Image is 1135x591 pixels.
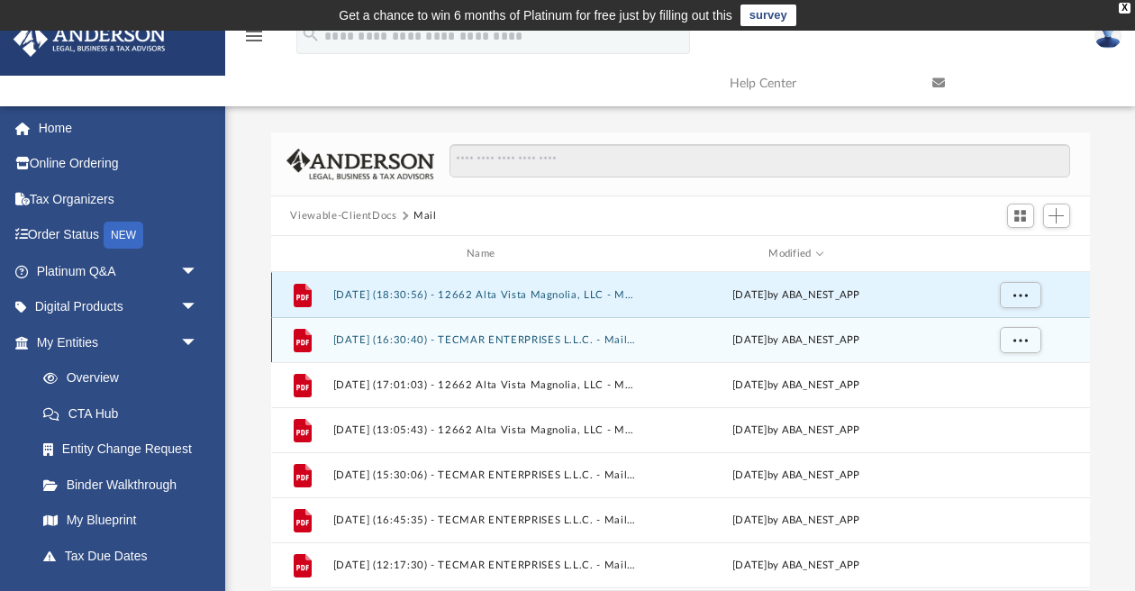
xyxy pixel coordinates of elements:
img: Anderson Advisors Platinum Portal [8,22,171,57]
a: Entity Change Request [25,432,225,468]
div: Name [331,246,636,262]
button: [DATE] (13:05:43) - 12662 Alta Vista Magnolia, LLC - Mail from [GEOGRAPHIC_DATA]pdf [332,424,636,436]
a: Home [13,110,225,146]
button: Switch to Grid View [1007,204,1034,229]
a: Digital Productsarrow_drop_down [13,289,225,325]
a: Help Center [716,48,919,119]
div: close [1119,3,1130,14]
span: arrow_drop_down [180,289,216,326]
a: Tax Due Dates [25,538,225,574]
a: Order StatusNEW [13,217,225,254]
div: Modified [643,246,948,262]
div: NEW [104,222,143,249]
a: My Blueprint [25,503,216,539]
a: Tax Organizers [13,181,225,217]
span: arrow_drop_down [180,324,216,361]
div: [DATE] by ABA_NEST_APP [644,332,948,349]
a: Platinum Q&Aarrow_drop_down [13,253,225,289]
a: menu [243,34,265,47]
a: survey [740,5,796,26]
a: Online Ordering [13,146,225,182]
button: More options [999,282,1040,309]
a: Overview [25,360,225,396]
button: [DATE] (16:45:35) - TECMAR ENTERPRISES L.L.C. - Mail from [PERSON_NAME][GEOGRAPHIC_DATA]pdf [332,514,636,526]
div: [DATE] by ABA_NEST_APP [644,468,948,484]
button: [DATE] (17:01:03) - 12662 Alta Vista Magnolia, LLC - Mail from ALTA VISTA MAGNOLIA LLC.pdf [332,379,636,391]
button: [DATE] (16:30:40) - TECMAR ENTERPRISES L.L.C. - Mail from [PERSON_NAME][GEOGRAPHIC_DATA]pdf [332,334,636,346]
input: Search files and folders [449,144,1069,178]
div: Get a chance to win 6 months of Platinum for free just by filling out this [339,5,732,26]
div: [DATE] by ABA_NEST_APP [644,423,948,439]
img: User Pic [1094,23,1121,49]
i: search [301,24,321,44]
button: Viewable-ClientDocs [290,208,396,224]
i: menu [243,25,265,47]
div: id [956,246,1082,262]
span: arrow_drop_down [180,253,216,290]
button: [DATE] (18:30:56) - 12662 Alta Vista Magnolia, LLC - Mail.pdf [332,289,636,301]
div: [DATE] by ABA_NEST_APP [644,558,948,574]
div: [DATE] by ABA_NEST_APP [644,513,948,529]
button: [DATE] (12:17:30) - TECMAR ENTERPRISES L.L.C. - Mail from [PERSON_NAME][GEOGRAPHIC_DATA]pdf [332,559,636,571]
a: My Entitiesarrow_drop_down [13,324,225,360]
div: [DATE] by ABA_NEST_APP [644,287,948,304]
div: grid [271,272,1090,591]
div: id [278,246,323,262]
button: Add [1043,204,1070,229]
a: Binder Walkthrough [25,467,225,503]
a: CTA Hub [25,396,225,432]
button: [DATE] (15:30:06) - TECMAR ENTERPRISES L.L.C. - Mail from [PERSON_NAME][GEOGRAPHIC_DATA]pdf [332,469,636,481]
button: More options [999,327,1040,354]
button: Mail [413,208,437,224]
div: [DATE] by ABA_NEST_APP [644,377,948,394]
